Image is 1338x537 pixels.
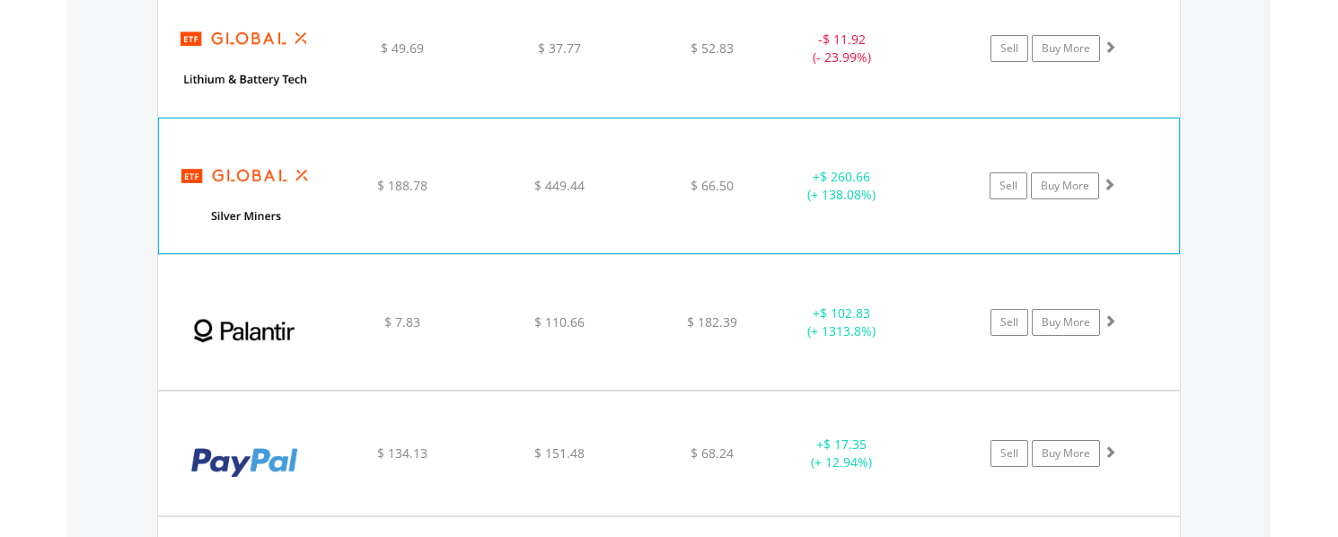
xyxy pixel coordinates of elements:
img: EQU.US.PLTR.png [167,277,321,385]
img: EQU.US.LIT.png [167,4,321,111]
a: Sell [990,35,1028,62]
span: $ 151.48 [534,445,585,462]
span: $ 68.24 [691,445,734,462]
a: Buy More [1031,172,1099,199]
img: EQU.US.PYPL.png [167,414,321,511]
a: Buy More [1032,309,1100,336]
span: $ 52.83 [691,40,734,57]
span: $ 134.13 [377,445,427,462]
img: EQU.US.SIL.png [168,141,322,249]
span: $ 102.83 [820,304,870,321]
a: Buy More [1032,440,1100,467]
a: Sell [990,172,1027,199]
span: $ 66.50 [691,177,734,194]
span: $ 182.39 [687,313,737,330]
span: $ 49.69 [381,40,424,57]
span: $ 188.78 [377,177,427,194]
div: + (+ 138.08%) [774,168,909,204]
span: $ 7.83 [384,313,420,330]
span: $ 260.66 [820,168,870,185]
div: + (+ 12.94%) [774,436,910,471]
a: Sell [990,440,1028,467]
div: + (+ 1313.8%) [774,304,910,340]
span: $ 17.35 [823,436,867,453]
a: Buy More [1032,35,1100,62]
span: $ 11.92 [823,31,866,48]
span: $ 37.77 [538,40,581,57]
span: $ 449.44 [534,177,585,194]
span: $ 110.66 [534,313,585,330]
div: - (- 23.99%) [774,31,910,66]
a: Sell [990,309,1028,336]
